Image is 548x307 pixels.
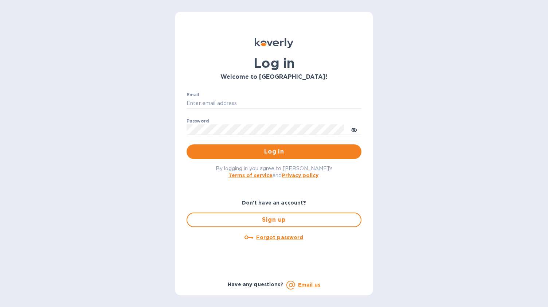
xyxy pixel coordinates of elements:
h1: Log in [187,55,361,71]
span: Sign up [193,215,355,224]
b: Don't have an account? [242,200,306,206]
label: Password [187,119,209,123]
span: By logging in you agree to [PERSON_NAME]'s and . [216,166,333,178]
a: Privacy policy [282,172,318,178]
button: Sign up [187,213,361,227]
span: Log in [192,147,356,156]
button: toggle password visibility [347,122,361,137]
u: Forgot password [256,234,303,240]
img: Koverly [255,38,293,48]
label: Email [187,93,199,97]
a: Terms of service [228,172,273,178]
b: Have any questions? [228,281,283,287]
h3: Welcome to [GEOGRAPHIC_DATA]! [187,74,361,81]
button: Log in [187,144,361,159]
a: Email us [298,282,320,288]
input: Enter email address [187,98,361,109]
